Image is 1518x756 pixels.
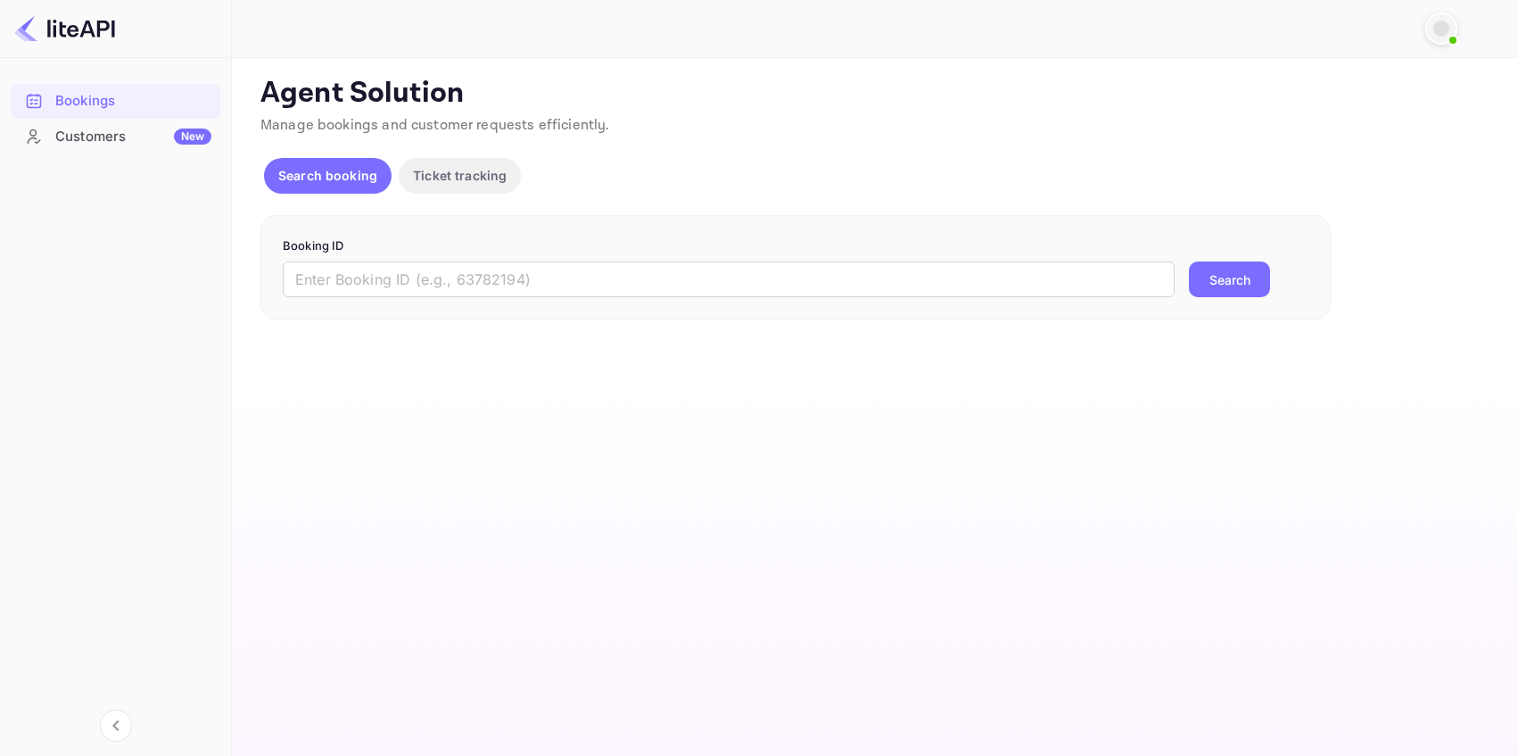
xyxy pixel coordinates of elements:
div: Customers [55,127,211,147]
p: Ticket tracking [413,166,507,185]
p: Booking ID [283,237,1308,255]
div: Bookings [55,91,211,112]
a: Bookings [11,84,220,117]
button: Collapse navigation [100,710,132,742]
div: Bookings [11,84,220,119]
div: CustomersNew [11,120,220,154]
p: Search booking [278,166,377,185]
button: Search [1189,262,1270,297]
a: CustomersNew [11,120,220,153]
img: LiteAPI logo [14,14,115,43]
input: Enter Booking ID (e.g., 63782194) [283,262,1175,297]
span: Manage bookings and customer requests efficiently. [260,116,610,135]
div: New [174,129,211,145]
p: Agent Solution [260,76,1486,112]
